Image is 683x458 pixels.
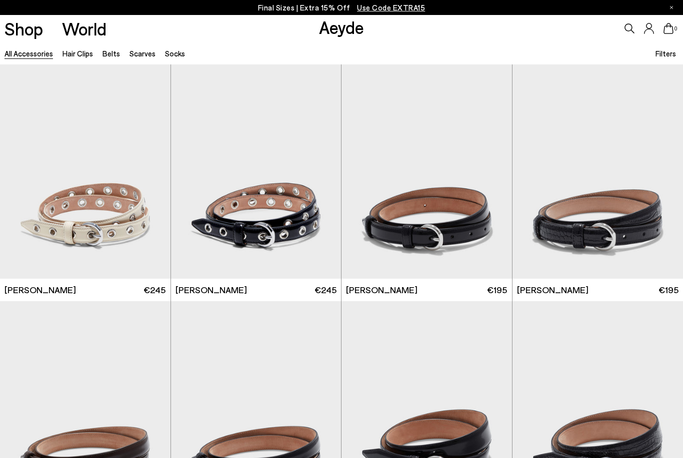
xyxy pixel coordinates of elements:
[4,284,76,296] span: [PERSON_NAME]
[4,20,43,37] a: Shop
[357,3,425,12] span: Navigate to /collections/ss25-final-sizes
[319,16,364,37] a: Aeyde
[655,49,676,58] span: Filters
[258,1,425,14] p: Final Sizes | Extra 15% Off
[143,284,165,296] span: €245
[102,49,120,58] a: Belts
[663,23,673,34] a: 0
[346,284,417,296] span: [PERSON_NAME]
[175,284,247,296] span: [PERSON_NAME]
[165,49,185,58] a: Socks
[62,49,93,58] a: Hair Clips
[487,284,507,296] span: €195
[171,279,341,301] a: [PERSON_NAME] €245
[4,49,53,58] a: All accessories
[314,284,336,296] span: €245
[171,64,341,278] img: Reed Eyelet Belt
[341,64,512,278] img: Reed Leather Belt
[517,284,588,296] span: [PERSON_NAME]
[341,279,512,301] a: [PERSON_NAME] €195
[62,20,106,37] a: World
[129,49,155,58] a: Scarves
[673,26,678,31] span: 0
[658,284,678,296] span: €195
